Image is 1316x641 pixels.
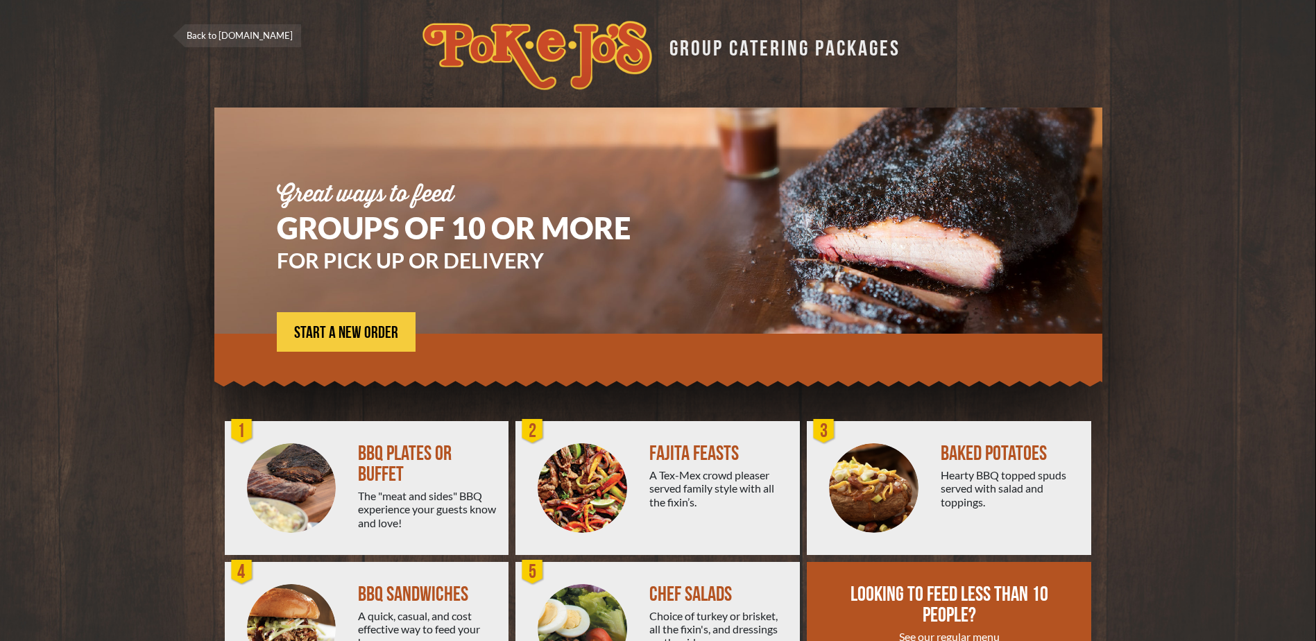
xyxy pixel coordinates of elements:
a: Back to [DOMAIN_NAME] [173,24,301,47]
div: LOOKING TO FEED LESS THAN 10 PEOPLE? [848,584,1051,626]
div: BBQ SANDWICHES [358,584,497,605]
div: 3 [810,418,838,445]
a: START A NEW ORDER [277,312,416,352]
div: Hearty BBQ topped spuds served with salad and toppings. [941,468,1080,508]
div: 4 [228,558,256,586]
div: BBQ PLATES OR BUFFET [358,443,497,485]
img: PEJ-Baked-Potato.png [829,443,918,533]
h3: FOR PICK UP OR DELIVERY [277,250,672,271]
div: 2 [519,418,547,445]
img: PEJ-Fajitas.png [538,443,627,533]
div: CHEF SALADS [649,584,789,605]
h1: GROUPS OF 10 OR MORE [277,213,672,243]
img: logo.svg [422,21,652,90]
div: BAKED POTATOES [941,443,1080,464]
div: A Tex-Mex crowd pleaser served family style with all the fixin’s. [649,468,789,508]
div: 5 [519,558,547,586]
div: Great ways to feed [277,184,672,206]
img: PEJ-BBQ-Buffet.png [247,443,336,533]
div: The "meat and sides" BBQ experience your guests know and love! [358,489,497,529]
div: FAJITA FEASTS [649,443,789,464]
div: 1 [228,418,256,445]
div: GROUP CATERING PACKAGES [659,32,900,59]
span: START A NEW ORDER [294,325,398,341]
